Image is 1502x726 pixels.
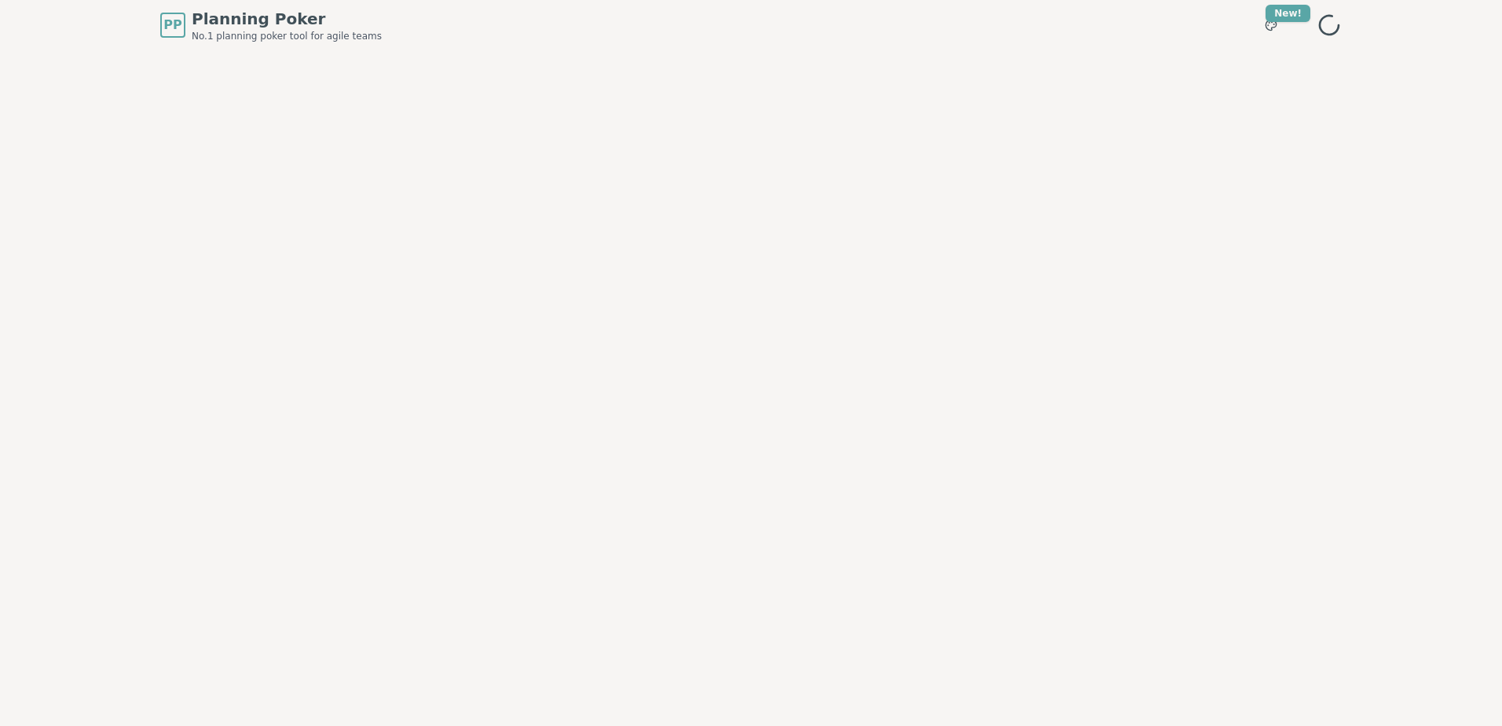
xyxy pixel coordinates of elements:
a: PPPlanning PokerNo.1 planning poker tool for agile teams [160,8,382,42]
span: PP [163,16,181,35]
span: Planning Poker [192,8,382,30]
span: No.1 planning poker tool for agile teams [192,30,382,42]
div: New! [1266,5,1310,22]
button: New! [1257,11,1285,39]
